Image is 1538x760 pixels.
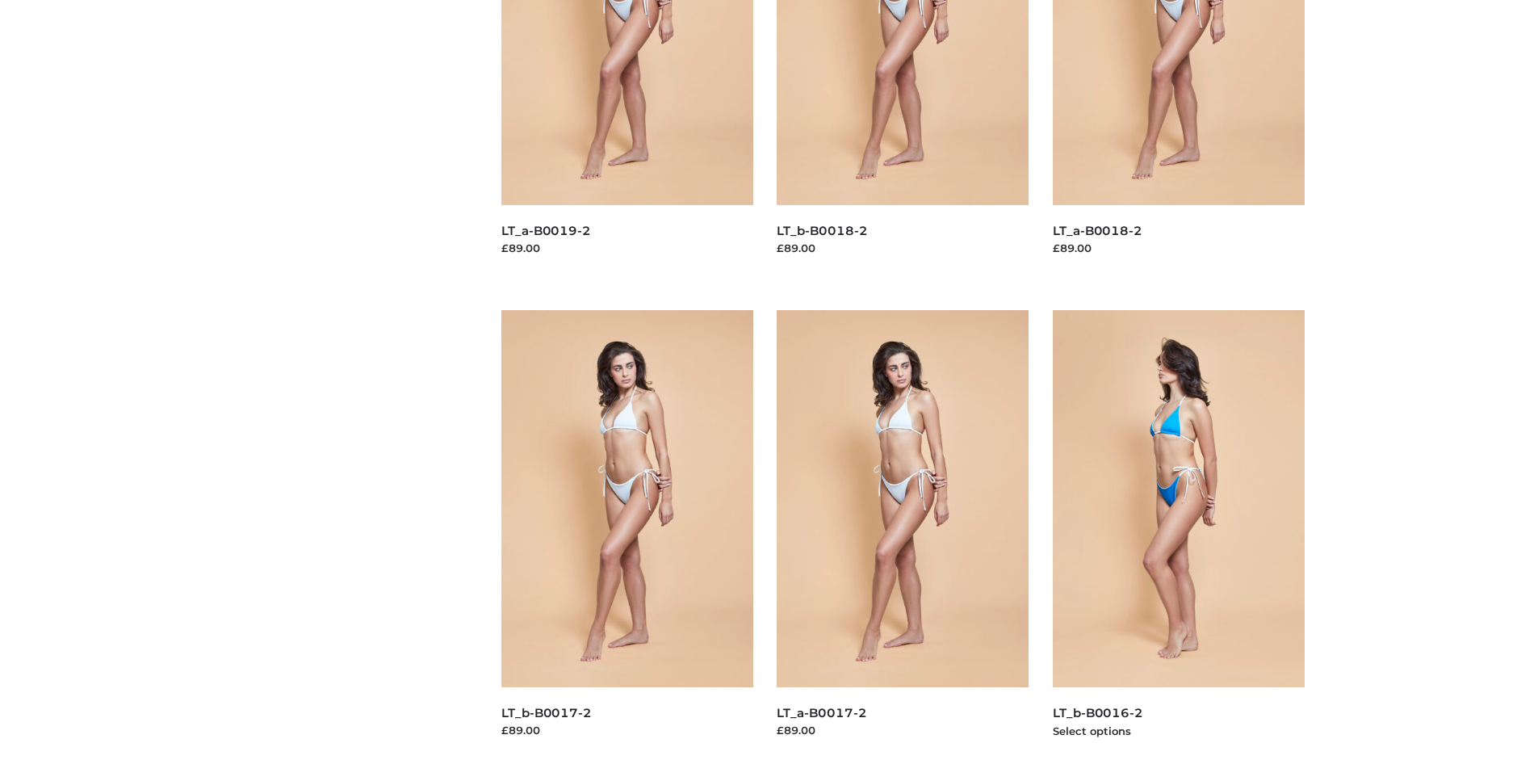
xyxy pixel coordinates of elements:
a: LT_a-B0017-2 [777,705,866,720]
a: LT_b-B0018-2 [777,223,867,238]
div: £89.00 [1053,240,1305,256]
div: £89.00 [777,240,1029,256]
a: Select options [1053,724,1131,737]
div: £89.00 [501,240,753,256]
a: LT_a-B0019-2 [501,223,591,238]
a: LT_b-B0017-2 [501,705,592,720]
a: LT_b-B0016-2 [1053,705,1143,720]
a: LT_a-B0018-2 [1053,223,1142,238]
div: £89.00 [777,722,1029,738]
div: £89.00 [501,722,753,738]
